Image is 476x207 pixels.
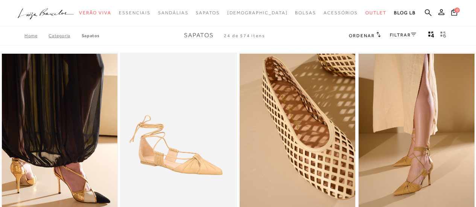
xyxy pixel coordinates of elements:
[119,6,151,20] a: noSubCategoriesText
[324,10,358,15] span: Acessórios
[295,6,316,20] a: noSubCategoriesText
[365,10,386,15] span: Outlet
[227,10,288,15] span: [DEMOGRAPHIC_DATA]
[196,10,219,15] span: Sapatos
[455,8,460,13] span: 0
[449,8,459,18] button: 0
[390,32,416,38] a: FILTRAR
[365,6,386,20] a: noSubCategoriesText
[426,31,436,41] button: Mostrar 4 produtos por linha
[158,10,188,15] span: Sandálias
[349,33,374,38] span: Ordenar
[82,33,100,38] a: Sapatos
[227,6,288,20] a: noSubCategoriesText
[79,6,111,20] a: noSubCategoriesText
[158,6,188,20] a: noSubCategoriesText
[224,33,265,38] span: 24 de 574 itens
[438,31,449,41] button: gridText6Desc
[79,10,111,15] span: Verão Viva
[196,6,219,20] a: noSubCategoriesText
[324,6,358,20] a: noSubCategoriesText
[119,10,151,15] span: Essenciais
[295,10,316,15] span: Bolsas
[394,10,416,15] span: BLOG LB
[184,32,214,39] span: Sapatos
[394,6,416,20] a: BLOG LB
[24,33,49,38] a: Home
[49,33,81,38] a: Categoria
